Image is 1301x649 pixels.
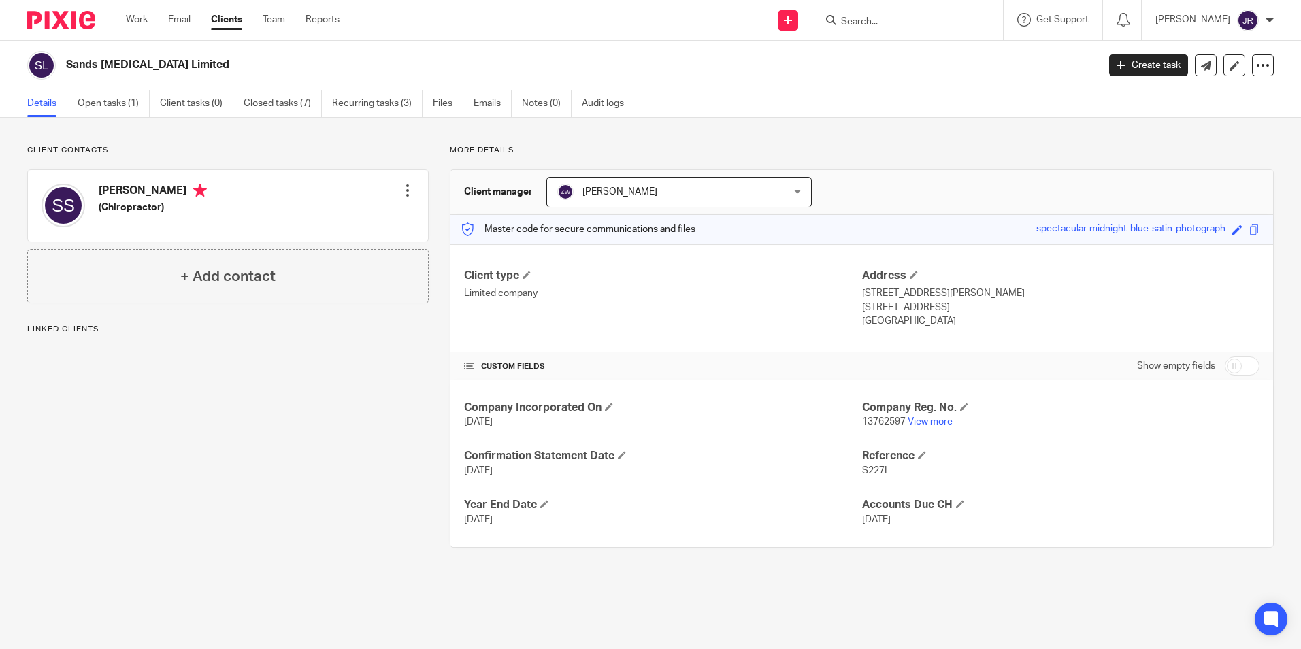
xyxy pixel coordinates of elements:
h4: Confirmation Statement Date [464,449,861,463]
div: spectacular-midnight-blue-satin-photograph [1036,222,1225,237]
h5: (Chiropractor) [99,201,207,214]
a: View more [908,417,953,427]
p: [GEOGRAPHIC_DATA] [862,314,1259,328]
span: [DATE] [862,515,891,525]
h3: Client manager [464,185,533,199]
i: Primary [193,184,207,197]
p: More details [450,145,1274,156]
a: Files [433,90,463,117]
a: Details [27,90,67,117]
a: Create task [1109,54,1188,76]
h4: Year End Date [464,498,861,512]
a: Closed tasks (7) [244,90,322,117]
span: [DATE] [464,466,493,476]
h4: [PERSON_NAME] [99,184,207,201]
h4: Company Reg. No. [862,401,1259,415]
a: Client tasks (0) [160,90,233,117]
h4: Company Incorporated On [464,401,861,415]
p: Client contacts [27,145,429,156]
a: Email [168,13,191,27]
a: Recurring tasks (3) [332,90,423,117]
p: Linked clients [27,324,429,335]
h4: Client type [464,269,861,283]
h4: + Add contact [180,266,276,287]
p: Limited company [464,286,861,300]
h4: Accounts Due CH [862,498,1259,512]
img: svg%3E [42,184,85,227]
p: [STREET_ADDRESS][PERSON_NAME] [862,286,1259,300]
a: Notes (0) [522,90,572,117]
img: svg%3E [27,51,56,80]
a: Team [263,13,285,27]
img: svg%3E [557,184,574,200]
a: Audit logs [582,90,634,117]
h2: Sands [MEDICAL_DATA] Limited [66,58,884,72]
a: Open tasks (1) [78,90,150,117]
span: [DATE] [464,515,493,525]
a: Reports [306,13,340,27]
span: [DATE] [464,417,493,427]
a: Clients [211,13,242,27]
img: svg%3E [1237,10,1259,31]
p: [PERSON_NAME] [1155,13,1230,27]
span: 13762597 [862,417,906,427]
input: Search [840,16,962,29]
a: Emails [474,90,512,117]
span: [PERSON_NAME] [582,187,657,197]
span: S227L [862,466,890,476]
p: [STREET_ADDRESS] [862,301,1259,314]
label: Show empty fields [1137,359,1215,373]
p: Master code for secure communications and files [461,222,695,236]
span: Get Support [1036,15,1089,24]
a: Work [126,13,148,27]
h4: CUSTOM FIELDS [464,361,861,372]
img: Pixie [27,11,95,29]
h4: Reference [862,449,1259,463]
h4: Address [862,269,1259,283]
